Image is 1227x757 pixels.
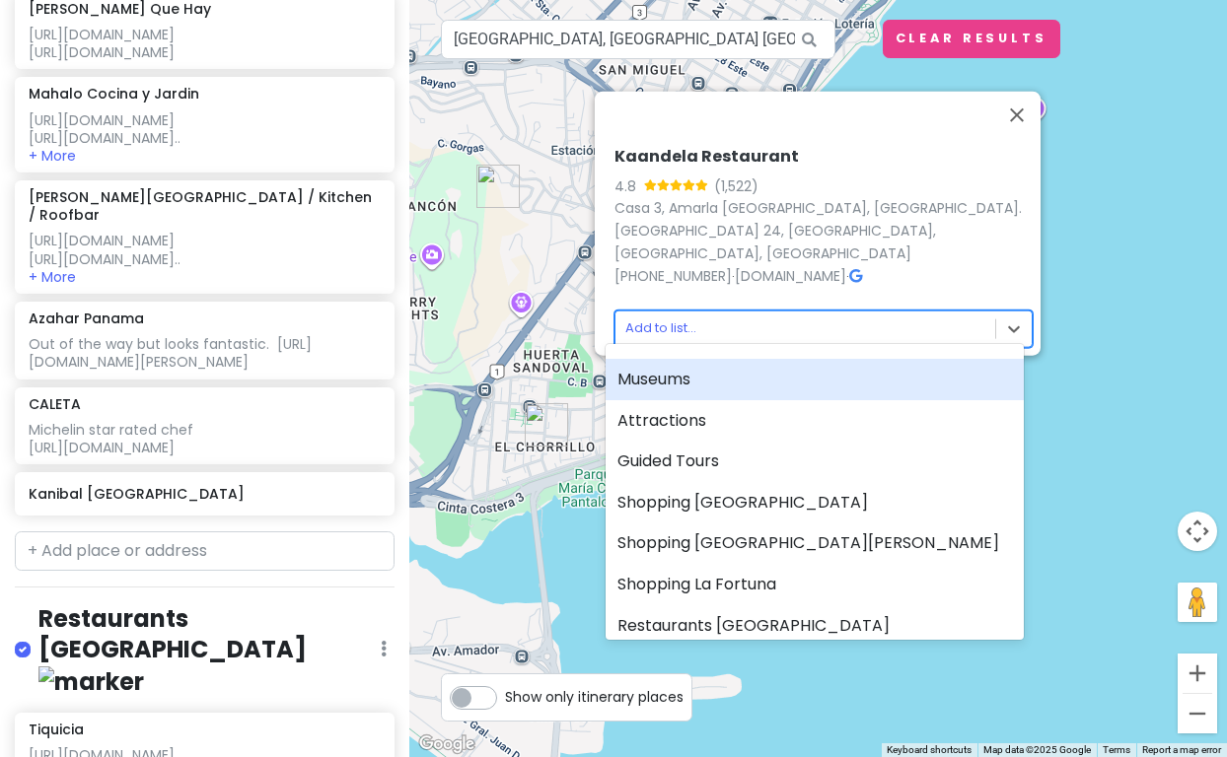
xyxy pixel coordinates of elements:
div: Attractions [606,400,1024,442]
div: Museums [606,359,1024,400]
div: Shopping [GEOGRAPHIC_DATA][PERSON_NAME] [606,522,1024,564]
div: Guided Tours [606,441,1024,482]
div: Restaurants [GEOGRAPHIC_DATA] [606,605,1024,647]
div: Shopping La Fortuna [606,564,1024,605]
div: Shopping [GEOGRAPHIC_DATA] [606,482,1024,523]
